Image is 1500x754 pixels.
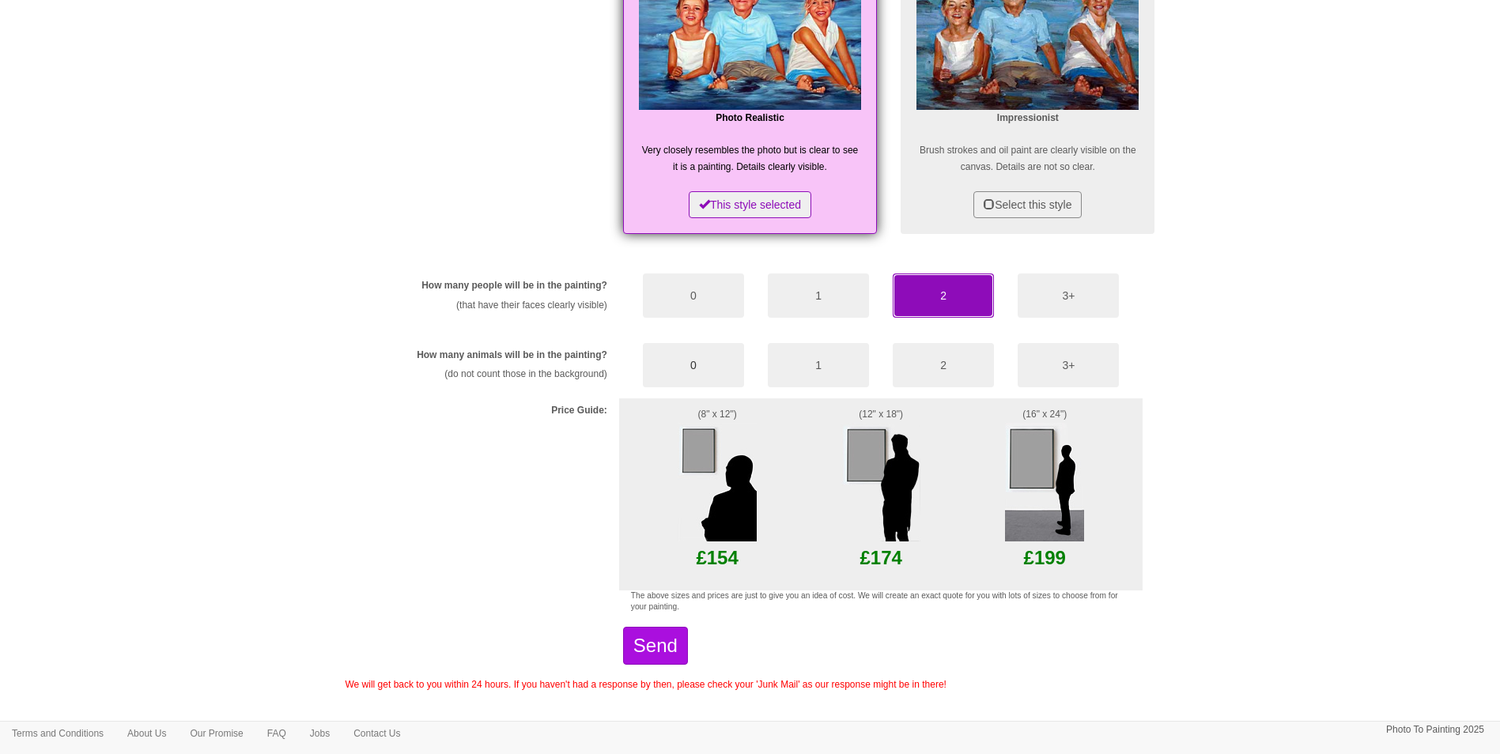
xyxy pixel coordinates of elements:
[643,343,744,387] button: 0
[916,142,1139,175] p: Brush strokes and oil paint are clearly visible on the canvas. Details are not so clear.
[893,273,994,318] button: 2
[298,722,342,745] a: Jobs
[639,142,861,175] p: Very closely resembles the photo but is clear to see it is a painting. Details clearly visible.
[827,541,935,575] p: £174
[421,279,607,292] label: How many people will be in the painting?
[768,343,869,387] button: 1
[1018,273,1119,318] button: 3+
[958,406,1132,423] p: (16" x 24")
[631,541,804,575] p: £154
[678,423,757,541] img: Example size of a small painting
[973,191,1082,218] button: Select this style
[893,343,994,387] button: 2
[623,627,688,665] button: Send
[639,110,861,126] p: Photo Realistic
[369,366,607,383] p: (do not count those in the background)
[417,349,607,362] label: How many animals will be in the painting?
[916,110,1139,126] p: Impressionist
[255,722,298,745] a: FAQ
[827,406,935,423] p: (12" x 18")
[1005,423,1084,541] img: Example size of a large painting
[369,297,607,314] p: (that have their faces clearly visible)
[1018,343,1119,387] button: 3+
[689,191,811,218] button: This style selected
[346,677,1155,693] p: We will get back to you within 24 hours. If you haven't had a response by then, please check your...
[551,404,607,417] label: Price Guide:
[342,722,412,745] a: Contact Us
[1386,722,1484,738] p: Photo To Painting 2025
[643,273,744,318] button: 0
[841,423,920,541] img: Example size of a Midi painting
[631,406,804,423] p: (8" x 12")
[178,722,255,745] a: Our Promise
[768,273,869,318] button: 1
[115,722,178,745] a: About Us
[631,590,1132,613] p: The above sizes and prices are just to give you an idea of cost. We will create an exact quote fo...
[958,541,1132,575] p: £199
